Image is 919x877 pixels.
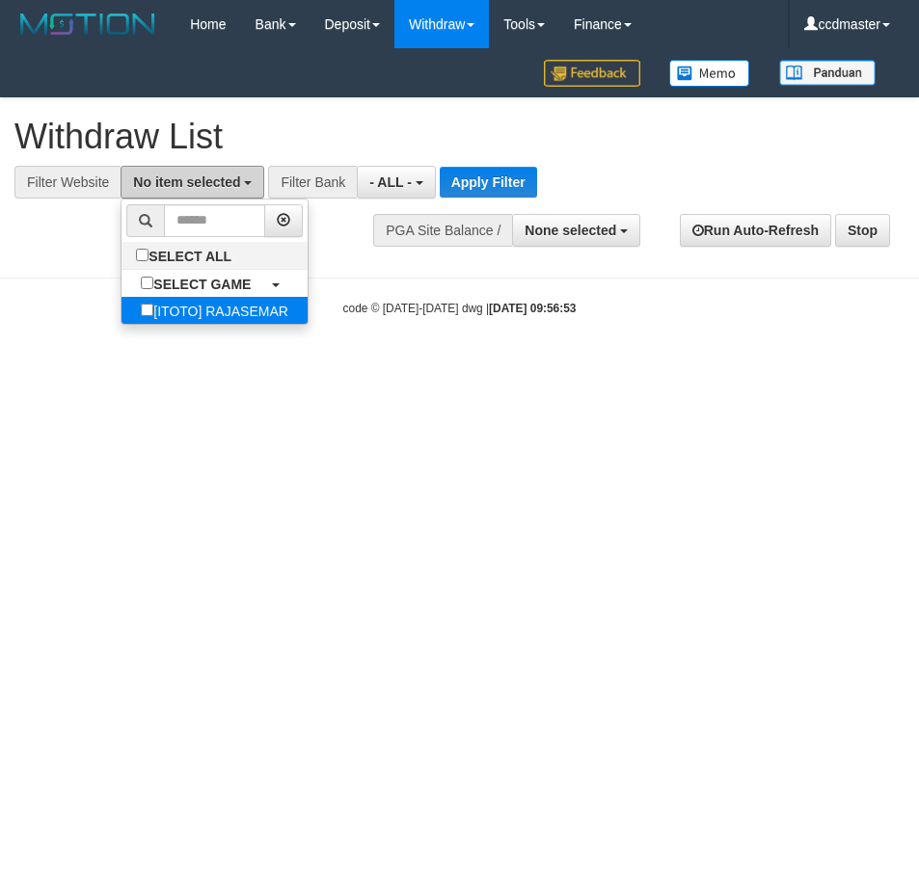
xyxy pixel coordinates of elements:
button: None selected [512,214,640,247]
small: code © [DATE]-[DATE] dwg | [343,302,577,315]
span: - ALL - [369,174,412,190]
button: - ALL - [357,166,435,199]
button: Apply Filter [440,167,537,198]
input: SELECT ALL [136,249,149,261]
button: No item selected [121,166,264,199]
label: SELECT ALL [122,242,251,269]
div: Filter Bank [268,166,357,199]
div: PGA Site Balance / [373,214,512,247]
h1: Withdraw List [14,118,890,156]
strong: [DATE] 09:56:53 [489,302,576,315]
img: Button%20Memo.svg [669,60,750,87]
input: SELECT GAME [141,277,153,289]
span: No item selected [133,174,240,190]
img: Feedback.jpg [544,60,640,87]
a: Run Auto-Refresh [680,214,831,247]
a: SELECT GAME [122,270,308,297]
label: [ITOTO] RAJASEMAR [122,297,308,324]
a: Stop [835,214,890,247]
div: Filter Website [14,166,121,199]
span: None selected [525,223,616,238]
img: MOTION_logo.png [14,10,161,39]
b: SELECT GAME [153,277,251,292]
input: [ITOTO] RAJASEMAR [141,304,153,316]
img: panduan.png [779,60,876,86]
